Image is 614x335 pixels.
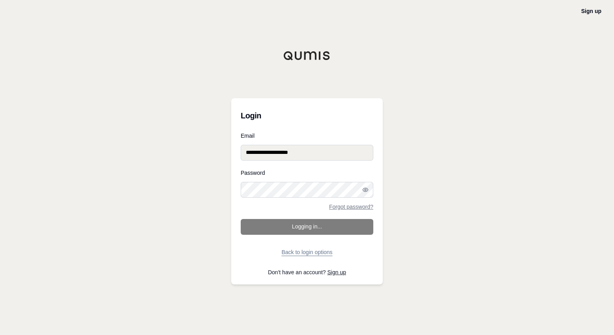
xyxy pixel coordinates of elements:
[329,204,373,210] a: Forgot password?
[241,269,373,275] p: Don't have an account?
[283,51,331,60] img: Qumis
[241,108,373,124] h3: Login
[241,170,373,176] label: Password
[241,244,373,260] button: Back to login options
[328,269,346,275] a: Sign up
[241,133,373,138] label: Email
[581,8,601,14] a: Sign up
